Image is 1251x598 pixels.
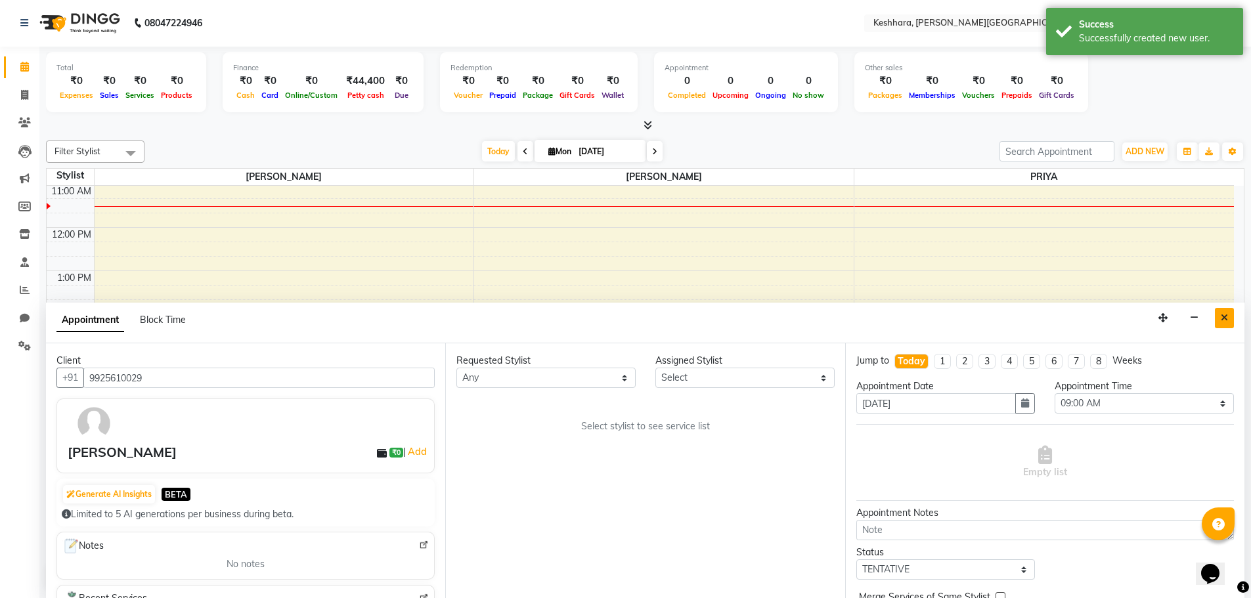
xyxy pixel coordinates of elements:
[55,146,100,156] span: Filter Stylist
[97,74,122,89] div: ₹0
[97,91,122,100] span: Sales
[1215,308,1234,328] button: Close
[856,354,889,368] div: Jump to
[665,62,827,74] div: Appointment
[1036,74,1078,89] div: ₹0
[68,442,177,462] div: [PERSON_NAME]
[1090,354,1107,369] li: 8
[47,169,94,182] div: Stylist
[391,91,412,100] span: Due
[227,557,265,571] span: No notes
[56,74,97,89] div: ₹0
[389,448,403,458] span: ₹0
[556,74,598,89] div: ₹0
[665,91,709,100] span: Completed
[1055,379,1234,393] div: Appointment Time
[1112,354,1142,368] div: Weeks
[282,74,341,89] div: ₹0
[598,91,627,100] span: Wallet
[62,538,104,555] span: Notes
[162,488,190,500] span: BETA
[49,228,94,242] div: 12:00 PM
[978,354,996,369] li: 3
[486,91,519,100] span: Prepaid
[474,169,854,185] span: [PERSON_NAME]
[556,91,598,100] span: Gift Cards
[233,62,413,74] div: Finance
[83,368,435,388] input: Search by Name/Mobile/Email/Code
[1126,146,1164,156] span: ADD NEW
[752,91,789,100] span: Ongoing
[55,271,94,285] div: 1:00 PM
[789,74,827,89] div: 0
[450,91,486,100] span: Voucher
[581,419,710,433] span: Select stylist to see service list
[1079,18,1233,32] div: Success
[56,91,97,100] span: Expenses
[856,379,1036,393] div: Appointment Date
[959,91,998,100] span: Vouchers
[158,91,196,100] span: Products
[140,314,186,326] span: Block Time
[403,444,429,459] span: |
[450,62,627,74] div: Redemption
[406,444,429,459] a: Add
[956,354,973,369] li: 2
[865,91,906,100] span: Packages
[519,91,556,100] span: Package
[1122,142,1168,161] button: ADD NEW
[390,74,413,89] div: ₹0
[122,74,158,89] div: ₹0
[1023,354,1040,369] li: 5
[998,91,1036,100] span: Prepaids
[486,74,519,89] div: ₹0
[344,91,387,100] span: Petty cash
[665,74,709,89] div: 0
[233,74,258,89] div: ₹0
[898,354,925,368] div: Today
[158,74,196,89] div: ₹0
[998,74,1036,89] div: ₹0
[62,507,429,521] div: Limited to 5 AI generations per business during beta.
[341,74,390,89] div: ₹44,400
[865,62,1078,74] div: Other sales
[789,91,827,100] span: No show
[56,62,196,74] div: Total
[282,91,341,100] span: Online/Custom
[1045,354,1063,369] li: 6
[575,142,640,161] input: 2025-09-01
[1036,91,1078,100] span: Gift Cards
[1068,354,1085,369] li: 7
[1196,545,1238,585] iframe: chat widget
[1001,354,1018,369] li: 4
[456,354,636,368] div: Requested Stylist
[906,91,959,100] span: Memberships
[865,74,906,89] div: ₹0
[122,91,158,100] span: Services
[709,91,752,100] span: Upcoming
[856,506,1234,520] div: Appointment Notes
[856,393,1017,414] input: yyyy-mm-dd
[999,141,1114,161] input: Search Appointment
[545,146,575,156] span: Mon
[519,74,556,89] div: ₹0
[258,91,282,100] span: Card
[56,354,435,368] div: Client
[752,74,789,89] div: 0
[33,5,123,41] img: logo
[934,354,951,369] li: 1
[56,309,124,332] span: Appointment
[854,169,1234,185] span: PRIYA
[482,141,515,161] span: Today
[450,74,486,89] div: ₹0
[63,485,155,503] button: Generate AI Insights
[258,74,282,89] div: ₹0
[856,545,1036,559] div: Status
[655,354,835,368] div: Assigned Stylist
[144,5,202,41] b: 08047224946
[75,404,113,442] img: avatar
[95,169,474,185] span: [PERSON_NAME]
[1023,446,1067,479] span: Empty list
[49,184,94,198] div: 11:00 AM
[233,91,258,100] span: Cash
